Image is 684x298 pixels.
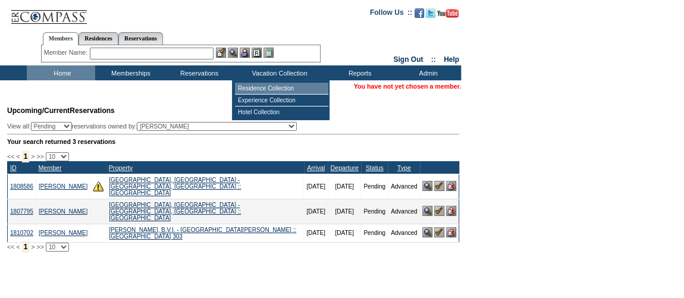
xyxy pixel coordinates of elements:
img: Cancel Reservation [446,227,456,237]
td: [DATE] [304,199,328,224]
div: Member Name: [44,48,90,58]
a: Property [109,164,133,171]
span: >> [36,153,43,160]
span: 1 [22,150,30,162]
td: Advanced [388,199,419,224]
span: Upcoming/Current [7,106,70,115]
img: Confirm Reservation [434,227,444,237]
a: [PERSON_NAME] [39,183,87,190]
img: Follow us on Twitter [426,8,435,18]
a: Reservations [118,32,163,45]
a: [GEOGRAPHIC_DATA], [GEOGRAPHIC_DATA] - [GEOGRAPHIC_DATA], [GEOGRAPHIC_DATA] :: [GEOGRAPHIC_DATA] [109,177,241,196]
img: Cancel Reservation [446,181,456,191]
img: View Reservation [422,206,432,216]
a: Type [397,164,411,171]
td: Home [27,65,95,80]
img: b_edit.gif [216,48,226,58]
span: > [31,243,34,250]
a: 1810702 [10,230,33,236]
td: Experience Collection [235,95,328,106]
td: Memberships [95,65,164,80]
a: [GEOGRAPHIC_DATA], [GEOGRAPHIC_DATA] - [GEOGRAPHIC_DATA], [GEOGRAPHIC_DATA] :: [GEOGRAPHIC_DATA] [109,202,241,221]
a: Help [444,55,459,64]
img: b_calculator.gif [263,48,274,58]
div: View all: reservations owned by: [7,122,302,131]
span: << [7,243,14,250]
a: Status [365,164,383,171]
a: Become our fan on Facebook [415,12,424,19]
img: Impersonate [240,48,250,58]
td: Pending [361,224,388,242]
td: Follow Us :: [370,7,412,21]
img: Cancel Reservation [446,206,456,216]
td: Advanced [388,174,419,199]
span: :: [431,55,436,64]
span: You have not yet chosen a member. [354,83,461,90]
td: Vacation Collection [232,65,324,80]
span: > [31,153,34,160]
img: View [228,48,238,58]
td: Residence Collection [235,83,328,95]
td: [DATE] [328,174,360,199]
img: There are insufficient days and/or tokens to cover this reservation [93,181,103,192]
img: Become our fan on Facebook [415,8,424,18]
span: < [16,153,20,160]
td: Pending [361,199,388,224]
img: Confirm Reservation [434,206,444,216]
td: Reservations [164,65,232,80]
a: Subscribe to our YouTube Channel [437,12,459,19]
a: 1807795 [10,208,33,215]
a: Arrival [307,164,325,171]
a: [PERSON_NAME] [39,208,87,215]
span: 1 [22,241,30,253]
a: Follow us on Twitter [426,12,435,19]
a: 1808586 [10,183,33,190]
td: Admin [393,65,461,80]
a: Member [38,164,61,171]
a: Residences [79,32,118,45]
a: [PERSON_NAME] [39,230,87,236]
a: Sign Out [393,55,423,64]
td: Pending [361,174,388,199]
td: [DATE] [304,174,328,199]
img: Reservations [252,48,262,58]
img: Subscribe to our YouTube Channel [437,9,459,18]
span: << [7,153,14,160]
img: View Reservation [422,181,432,191]
span: < [16,243,20,250]
img: View Reservation [422,227,432,237]
td: Reports [324,65,393,80]
span: Reservations [7,106,115,115]
td: [DATE] [328,224,360,242]
img: Confirm Reservation [434,181,444,191]
td: [DATE] [304,224,328,242]
td: Advanced [388,224,419,242]
span: >> [36,243,43,250]
a: Departure [330,164,358,171]
a: ID [10,164,17,171]
a: Members [43,32,79,45]
div: Your search returned 3 reservations [7,138,459,145]
a: [PERSON_NAME], B.V.I. - [GEOGRAPHIC_DATA][PERSON_NAME] :: [GEOGRAPHIC_DATA] 303 [109,227,296,240]
td: [DATE] [328,199,360,224]
td: Hotel Collection [235,106,328,118]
